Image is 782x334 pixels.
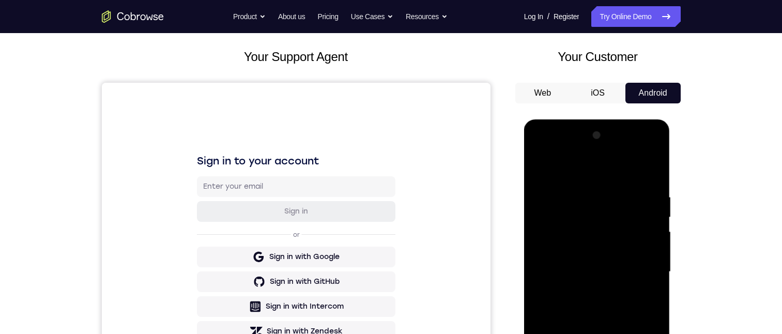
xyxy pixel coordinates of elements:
[95,164,294,185] button: Sign in with Google
[233,6,266,27] button: Product
[164,219,242,229] div: Sign in with Intercom
[351,6,393,27] button: Use Cases
[278,6,305,27] a: About us
[102,10,164,23] a: Go to the home page
[524,6,543,27] a: Log In
[317,6,338,27] a: Pricing
[102,48,490,66] h2: Your Support Agent
[95,238,294,259] button: Sign in with Zendesk
[189,148,200,156] p: or
[165,244,241,254] div: Sign in with Zendesk
[406,6,448,27] button: Resources
[570,83,625,103] button: iOS
[167,169,238,179] div: Sign in with Google
[95,189,294,209] button: Sign in with GitHub
[554,6,579,27] a: Register
[547,10,549,23] span: /
[95,267,294,276] p: Don't have an account?
[625,83,681,103] button: Android
[591,6,680,27] a: Try Online Demo
[168,194,238,204] div: Sign in with GitHub
[175,268,248,275] a: Create a new account
[515,48,681,66] h2: Your Customer
[515,83,571,103] button: Web
[95,214,294,234] button: Sign in with Intercom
